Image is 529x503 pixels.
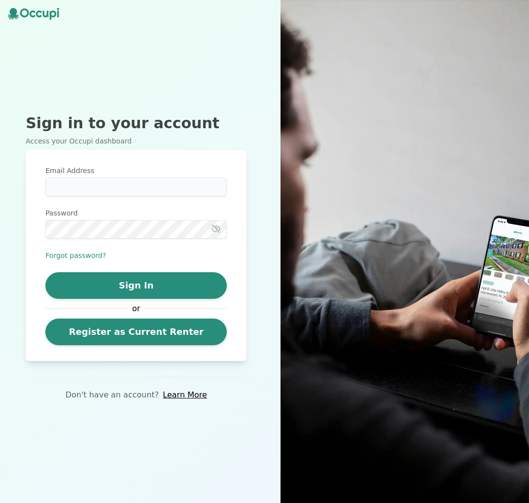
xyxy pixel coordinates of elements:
[26,114,247,132] h2: Sign in to your account
[127,303,145,315] span: or
[45,319,227,345] a: Register as Current Renter
[26,136,247,146] p: Access your Occupi dashboard
[45,166,227,176] label: Email Address
[45,272,227,299] button: Sign In
[163,389,207,401] a: Learn More
[66,389,159,401] p: Don't have an account?
[45,208,227,218] label: Password
[45,251,106,260] button: Forgot password?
